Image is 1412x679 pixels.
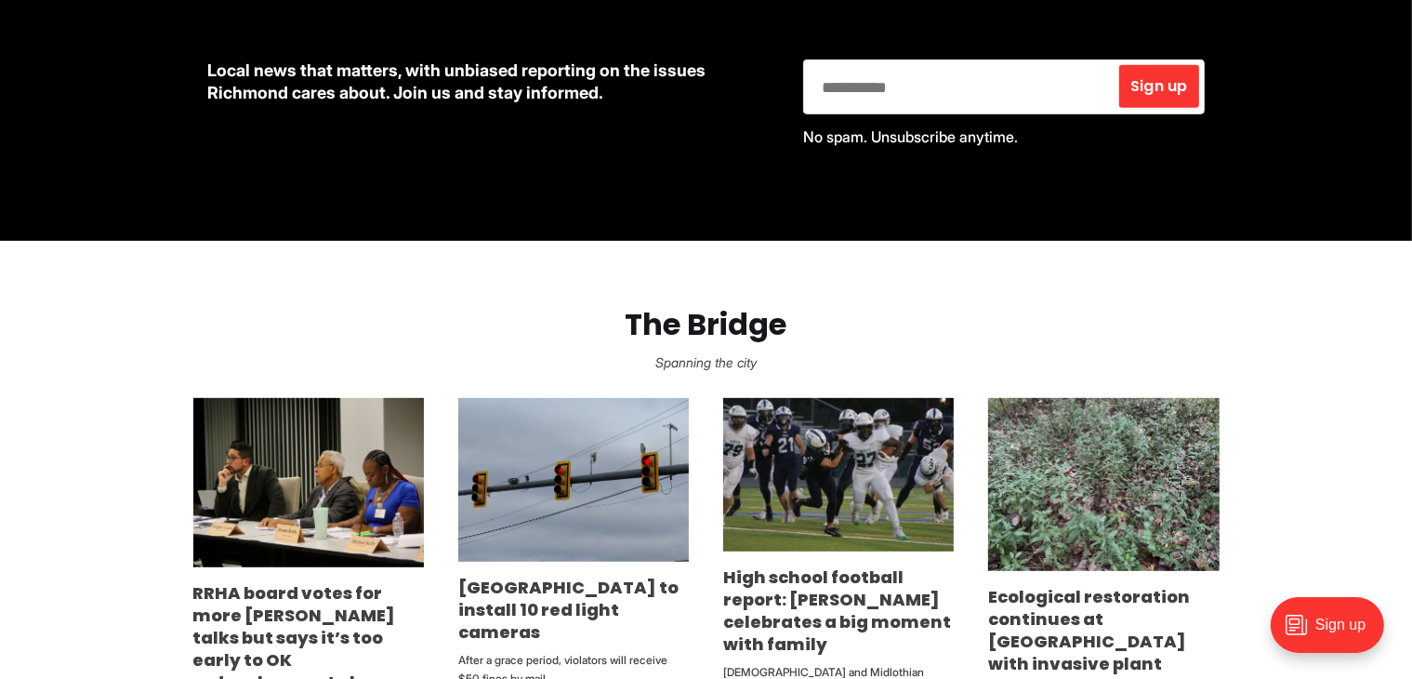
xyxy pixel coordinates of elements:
a: [GEOGRAPHIC_DATA] to install 10 red light cameras [458,576,679,644]
img: RRHA board votes for more Gilpin talks but says it’s too early to OK redevelopment plans [193,398,424,567]
p: Local news that matters, with unbiased reporting on the issues Richmond cares about. Join us and ... [208,60,773,104]
a: High school football report: [PERSON_NAME] celebrates a big moment with family [723,566,951,656]
img: Ecological restoration continues at Chapel Island with invasive plant removal [988,398,1219,571]
button: Sign up [1119,65,1198,108]
span: No spam. Unsubscribe anytime. [803,127,1018,146]
iframe: portal-trigger [1255,588,1412,679]
span: Sign up [1130,79,1187,94]
img: High school football report: Atlee's Dewey celebrates a big moment with family [723,398,954,552]
img: Richmond to install 10 red light cameras [458,398,689,562]
p: Spanning the city [30,350,1382,376]
h2: The Bridge [30,308,1382,342]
